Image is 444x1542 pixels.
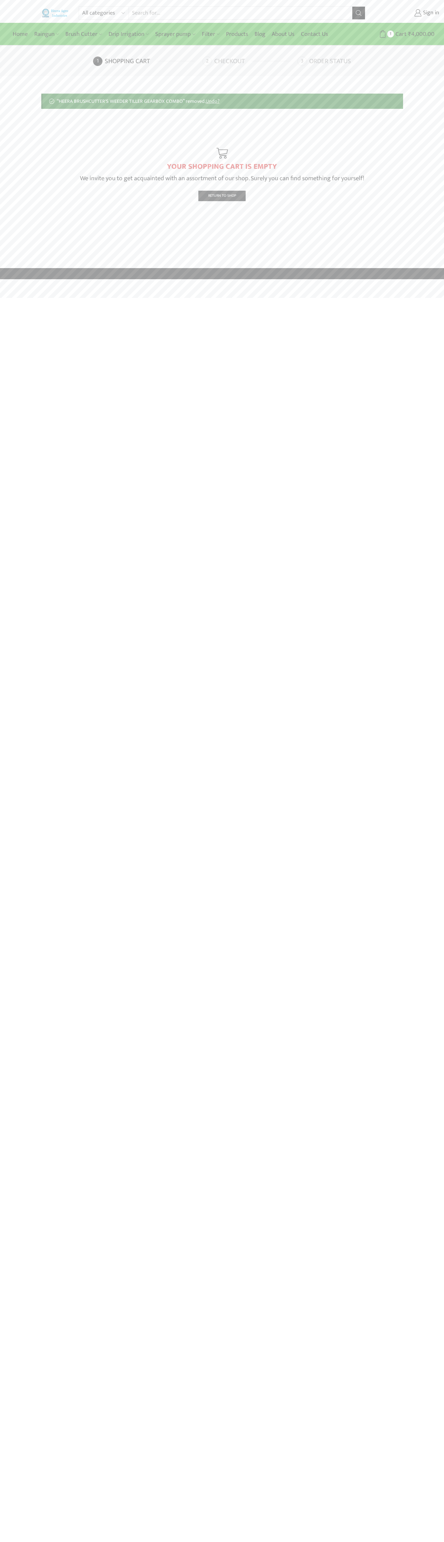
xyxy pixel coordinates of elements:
[223,27,251,42] a: Products
[208,193,236,199] span: Return To Shop
[375,7,439,19] a: Sign in
[394,30,407,38] span: Cart
[41,173,403,183] p: We invite you to get acquainted with an assortment of our shop. Surely you can find something for...
[298,27,331,42] a: Contact Us
[372,28,434,40] a: 1 Cart ₹4,000.00
[268,27,298,42] a: About Us
[408,29,434,39] bdi: 4,000.00
[206,97,220,105] a: Undo?
[202,56,296,66] a: Checkout
[152,27,198,42] a: Sprayer pump
[41,162,403,171] h1: YOUR SHOPPING CART IS EMPTY
[10,27,31,42] a: Home
[41,94,403,109] div: “HEERA BRUSHCUTTER'S WEEDER TILLER GEARBOX COMBO” removed.
[199,27,223,42] a: Filter
[198,191,246,201] a: Return To Shop
[105,27,152,42] a: Drip Irrigation
[251,27,268,42] a: Blog
[31,27,62,42] a: Raingun
[421,9,439,17] span: Sign in
[408,29,411,39] span: ₹
[129,7,352,19] input: Search for...
[387,30,394,37] span: 1
[62,27,105,42] a: Brush Cutter
[352,7,365,19] button: Search button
